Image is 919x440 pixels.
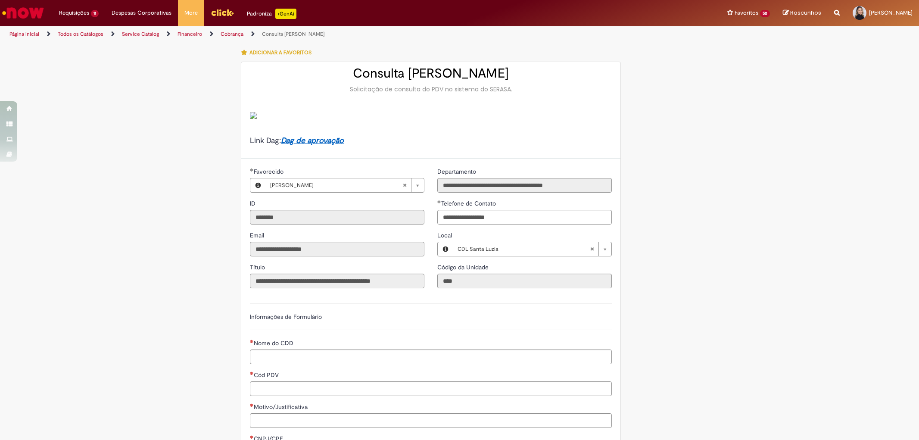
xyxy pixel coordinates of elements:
[250,199,257,208] label: Somente leitura - ID
[437,210,612,225] input: Telefone de Contato
[790,9,821,17] span: Rascunhos
[783,9,821,17] a: Rascunhos
[250,210,424,225] input: ID
[437,263,490,271] label: Somente leitura - Código da Unidade
[250,313,322,321] label: Informações de Formulário
[437,178,612,193] input: Departamento
[254,168,285,175] span: Necessários - Favorecido
[453,242,611,256] a: CDL Santa LuziaLimpar campo Local
[250,85,612,94] div: Solicitação de consulta do PDV no sistema do SERASA.
[221,31,243,37] a: Cobrança
[250,137,612,145] h4: Link Dag:
[250,178,266,192] button: Favorecido, Visualizar este registro Isabella Viana
[241,44,316,62] button: Adicionar a Favoritos
[735,9,758,17] span: Favoritos
[112,9,171,17] span: Despesas Corporativas
[437,231,454,239] span: Local
[250,403,254,407] span: Necessários
[254,403,309,411] span: Motivo/Justificativa
[249,49,312,56] span: Adicionar a Favoritos
[266,178,424,192] a: [PERSON_NAME]Limpar campo Favorecido
[9,31,39,37] a: Página inicial
[254,371,280,379] span: Cód PDV
[250,413,612,428] input: Motivo/Justificativa
[184,9,198,17] span: More
[250,371,254,375] span: Necessários
[254,339,295,347] span: Nome do CDD
[869,9,913,16] span: [PERSON_NAME]
[247,9,296,19] div: Padroniza
[250,242,424,256] input: Email
[250,350,612,364] input: Nome do CDD
[437,167,478,176] label: Somente leitura - Departamento
[441,200,498,207] span: Telefone de Contato
[250,435,254,439] span: Necessários
[250,112,257,119] img: sys_attachment.do
[58,31,103,37] a: Todos os Catálogos
[275,9,296,19] p: +GenAi
[91,10,99,17] span: 11
[59,9,89,17] span: Requisições
[398,178,411,192] abbr: Limpar campo Favorecido
[250,168,254,172] span: Obrigatório Preenchido
[250,231,266,239] span: Somente leitura - Email
[250,66,612,81] h2: Consulta [PERSON_NAME]
[250,231,266,240] label: Somente leitura - Email
[250,200,257,207] span: Somente leitura - ID
[250,274,424,288] input: Título
[458,242,590,256] span: CDL Santa Luzia
[760,10,770,17] span: 50
[211,6,234,19] img: click_logo_yellow_360x200.png
[6,26,606,42] ul: Trilhas de página
[437,168,478,175] span: Somente leitura - Departamento
[122,31,159,37] a: Service Catalog
[262,31,324,37] a: Consulta [PERSON_NAME]
[437,200,441,203] span: Obrigatório Preenchido
[281,136,344,146] a: Dag de aprovação
[250,263,267,271] label: Somente leitura - Título
[178,31,202,37] a: Financeiro
[250,340,254,343] span: Necessários
[270,178,402,192] span: [PERSON_NAME]
[438,242,453,256] button: Local, Visualizar este registro CDL Santa Luzia
[250,381,612,396] input: Cód PDV
[1,4,45,22] img: ServiceNow
[437,274,612,288] input: Código da Unidade
[586,242,598,256] abbr: Limpar campo Local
